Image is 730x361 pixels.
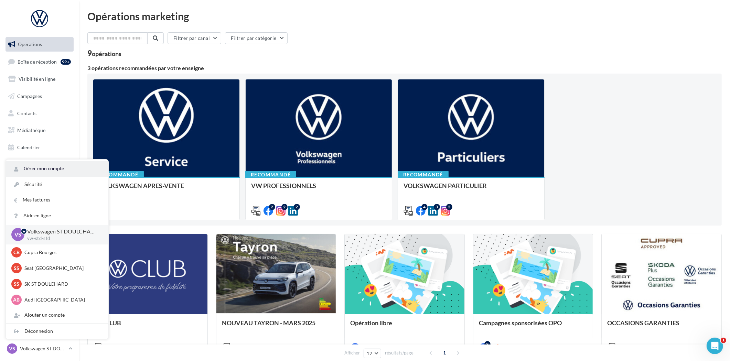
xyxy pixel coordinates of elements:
[87,50,121,57] div: 9
[225,32,288,44] button: Filtrer par catégorie
[13,249,20,256] span: CB
[168,32,221,44] button: Filtrer par canal
[6,192,108,208] a: Mes factures
[14,265,19,272] span: SS
[6,324,108,339] div: Déconnexion
[14,281,19,287] span: SS
[13,296,20,303] span: AB
[20,345,66,352] p: Volkswagen ST DOULCHARD
[439,347,450,358] span: 1
[294,204,300,210] div: 2
[24,281,100,287] p: SK ST DOULCHARD
[61,59,71,65] div: 99+
[6,307,108,323] div: Ajouter un compte
[404,182,487,189] span: VOLKSWAGEN PARTICULIER
[4,157,75,178] a: PLV et print personnalisable
[245,171,296,178] div: Recommandé
[707,338,723,354] iframe: Intercom live chat
[27,228,97,236] p: Volkswagen ST DOULCHARD
[87,65,722,71] div: 3 opérations recommandées par votre enseigne
[344,350,360,356] span: Afficher
[6,177,108,192] a: Sécurité
[269,204,275,210] div: 2
[4,123,75,138] a: Médiathèque
[24,265,100,272] p: Seat [GEOGRAPHIC_DATA]
[6,208,108,223] a: Aide en ligne
[4,72,75,86] a: Visibilité en ligne
[446,204,452,210] div: 2
[93,171,144,178] div: Recommandé
[421,204,428,210] div: 4
[92,51,121,57] div: opérations
[17,110,36,116] span: Contacts
[19,76,55,82] span: Visibilité en ligne
[479,319,562,327] span: Campagnes sponsorisées OPO
[17,127,45,133] span: Médiathèque
[6,342,74,355] a: VS Volkswagen ST DOULCHARD
[350,319,392,327] span: Opération libre
[251,182,316,189] span: VW PROFESSIONNELS
[24,249,100,256] p: Cupra Bourges
[18,41,42,47] span: Opérations
[484,341,491,347] div: 2
[14,231,21,239] span: VS
[17,144,40,150] span: Calendrier
[281,204,288,210] div: 2
[4,37,75,52] a: Opérations
[4,89,75,103] a: Campagnes
[367,351,373,356] span: 12
[607,319,679,327] span: OCCASIONS GARANTIES
[4,106,75,121] a: Contacts
[721,338,726,343] span: 1
[17,93,42,99] span: Campagnes
[27,236,97,242] p: vw-std-std
[222,319,316,327] span: NOUVEAU TAYRON - MARS 2025
[385,350,414,356] span: résultats/page
[87,11,722,21] div: Opérations marketing
[364,349,381,358] button: 12
[9,345,15,352] span: VS
[4,180,75,200] a: Campagnes DataOnDemand
[6,161,108,176] a: Gérer mon compte
[99,182,184,189] span: VOLKSWAGEN APRES-VENTE
[4,54,75,69] a: Boîte de réception99+
[4,140,75,155] a: Calendrier
[398,171,449,178] div: Recommandé
[24,296,100,303] p: Audi [GEOGRAPHIC_DATA]
[18,58,57,64] span: Boîte de réception
[434,204,440,210] div: 3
